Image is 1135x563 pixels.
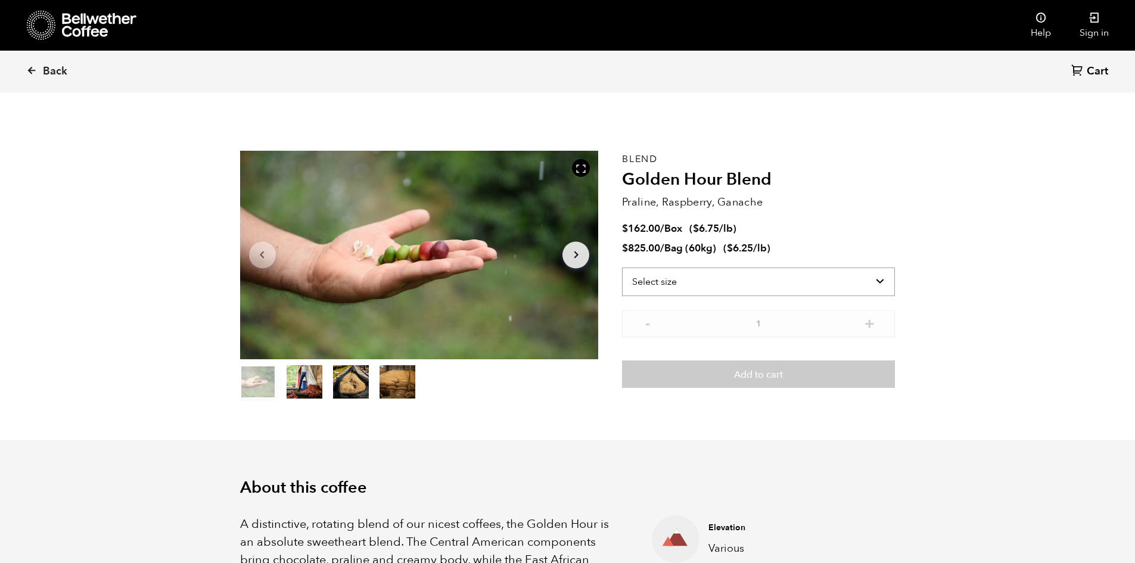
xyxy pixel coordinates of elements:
bdi: 825.00 [622,241,660,255]
span: $ [622,222,628,235]
span: /lb [753,241,767,255]
p: Praline, Raspberry, Ganache [622,194,895,210]
h4: Elevation [708,522,876,534]
span: $ [693,222,699,235]
button: + [862,316,877,328]
span: Box [664,222,682,235]
h2: Golden Hour Blend [622,170,895,190]
h2: About this coffee [240,478,895,497]
button: Add to cart [622,360,895,388]
bdi: 162.00 [622,222,660,235]
p: Various [708,540,876,556]
span: / [660,222,664,235]
span: Cart [1087,64,1108,79]
bdi: 6.25 [727,241,753,255]
a: Cart [1071,64,1111,80]
span: ( ) [689,222,736,235]
span: ( ) [723,241,770,255]
span: Back [43,64,67,79]
span: $ [622,241,628,255]
span: / [660,241,664,255]
span: Bag (60kg) [664,241,716,255]
span: $ [727,241,733,255]
button: - [640,316,655,328]
bdi: 6.75 [693,222,719,235]
span: /lb [719,222,733,235]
